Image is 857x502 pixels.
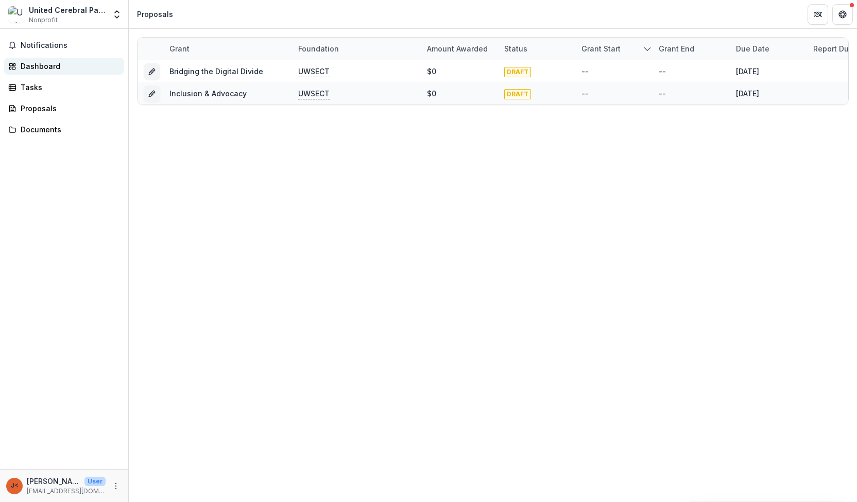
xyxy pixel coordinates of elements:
img: United Cerebral Palsy Association of Eastern Connecticut Inc. [8,6,25,23]
p: [EMAIL_ADDRESS][DOMAIN_NAME] [27,487,106,496]
div: Grant start [575,38,653,60]
a: Dashboard [4,58,124,75]
a: Proposals [4,100,124,117]
div: -- [581,88,589,99]
button: Get Help [832,4,853,25]
div: Dashboard [21,61,116,72]
div: [DATE] [736,66,759,77]
span: DRAFT [504,89,531,99]
div: Grant [163,43,196,54]
div: Grant [163,38,292,60]
p: UWSECT [298,66,330,77]
button: Notifications [4,37,124,54]
button: Grant af7e7555-90db-4def-85fe-3000f005f064 [144,63,160,80]
div: $0 [427,88,436,99]
div: Grant end [653,43,700,54]
svg: sorted descending [643,45,652,53]
span: DRAFT [504,67,531,77]
div: Foundation [292,43,345,54]
div: Status [498,38,575,60]
div: Tasks [21,82,116,93]
p: [PERSON_NAME] <[EMAIL_ADDRESS][DOMAIN_NAME]> <[EMAIL_ADDRESS][DOMAIN_NAME]> [27,476,80,487]
div: $0 [427,66,436,77]
div: Documents [21,124,116,135]
div: Proposals [21,103,116,114]
span: Nonprofit [29,15,58,25]
div: Grant end [653,38,730,60]
div: Due Date [730,43,776,54]
p: User [84,477,106,486]
div: Due Date [730,38,807,60]
nav: breadcrumb [133,7,177,22]
a: Tasks [4,79,124,96]
span: Notifications [21,41,120,50]
div: -- [581,66,589,77]
div: -- [659,88,666,99]
div: Proposals [137,9,173,20]
button: Grant e3b9741c-068c-4f79-9b60-163c8e6310ca [144,85,160,102]
a: Inclusion & Advocacy [169,89,247,98]
button: Open entity switcher [110,4,124,25]
div: Grant start [575,43,627,54]
div: Amount awarded [421,43,494,54]
a: Documents [4,121,124,138]
button: More [110,480,122,492]
div: Amount awarded [421,38,498,60]
div: Joanna Marrero <grants@ucpect.org> <grants@ucpect.org> [11,482,19,489]
a: Bridging the Digital Divide [169,67,263,76]
div: -- [659,66,666,77]
div: United Cerebral Palsy Association of Eastern [US_STATE] Inc. [29,5,106,15]
p: UWSECT [298,88,330,99]
div: Status [498,43,534,54]
div: [DATE] [736,88,759,99]
button: Partners [808,4,828,25]
div: Foundation [292,38,421,60]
